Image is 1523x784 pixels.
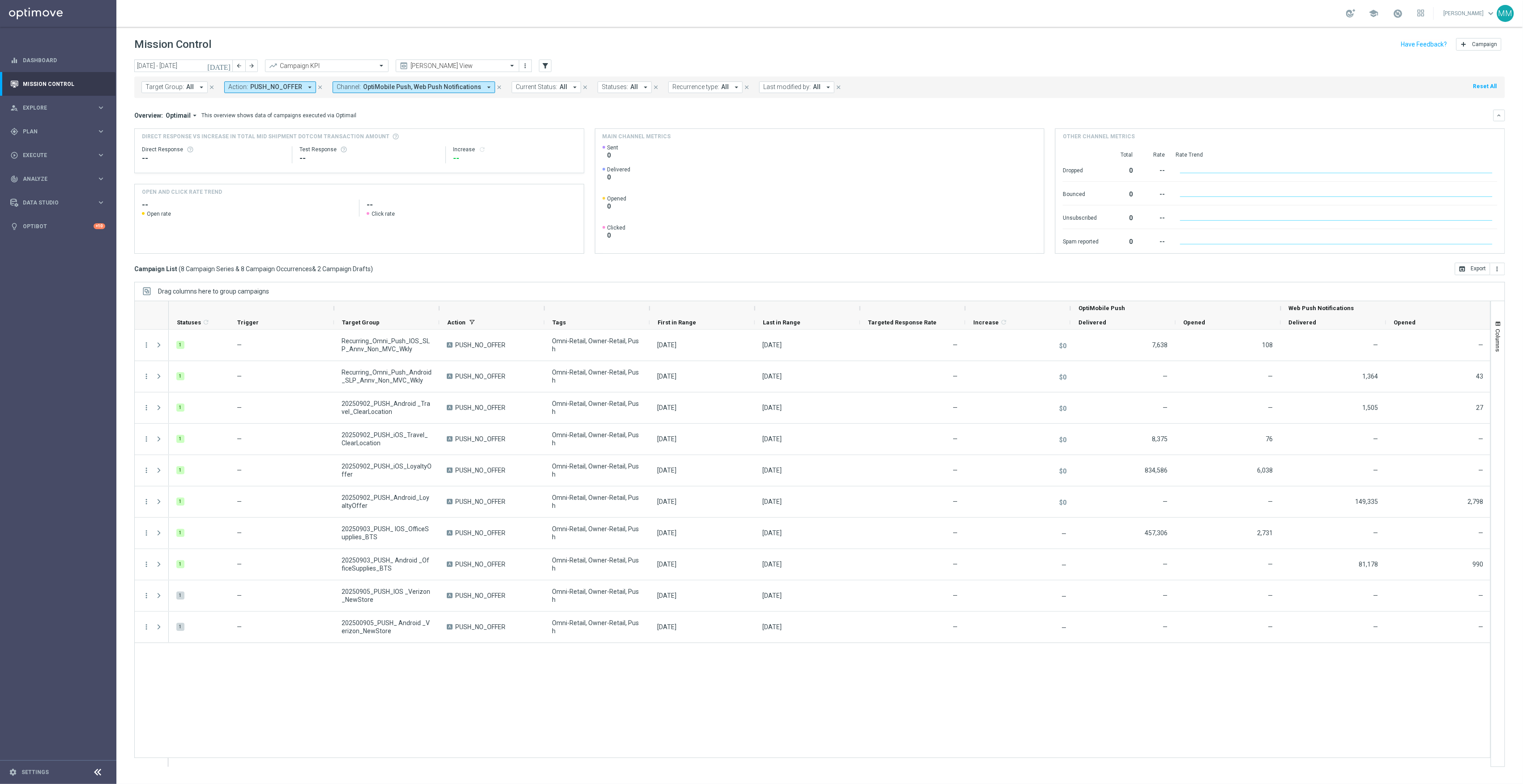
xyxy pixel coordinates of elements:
span: 76 [1266,435,1273,443]
h4: OPEN AND CLICK RATE TREND [142,188,222,196]
div: Test Response [299,146,438,153]
i: arrow_drop_down [306,83,314,91]
button: close [581,82,589,92]
span: — [953,435,958,443]
span: Omni-Retail, Owner-Retail, Push [552,431,642,447]
button: more_vert [1490,263,1505,275]
button: Data Studio keyboard_arrow_right [10,199,106,206]
a: Settings [21,770,49,775]
span: Analyze [23,176,97,182]
i: more_vert [522,62,529,69]
span: — [1268,404,1273,411]
i: preview [399,61,408,70]
span: — [1373,435,1378,443]
span: PUSH_NO_OFFER [455,623,505,631]
div: Press SPACE to select this row. [135,330,169,361]
span: Delivered [607,166,631,173]
span: Web Push Notifications [1289,305,1354,311]
div: Plan [10,128,97,136]
a: Mission Control [23,72,105,96]
i: close [317,84,323,90]
div: Analyze [10,175,97,183]
div: Unsubscribed [1063,210,1099,224]
span: Delivered [1289,319,1317,326]
span: & [312,265,316,273]
div: Dropped [1063,162,1099,177]
div: 01 Sep 2025, Monday [762,341,782,349]
i: open_in_browser [1459,265,1466,273]
button: open_in_browser Export [1455,263,1490,275]
span: — [953,373,958,380]
button: Current Status: All arrow_drop_down [512,81,581,93]
i: arrow_drop_down [571,83,579,91]
i: keyboard_arrow_right [97,198,105,207]
span: A [447,593,453,598]
div: 0 [1109,210,1133,224]
div: Total [1109,151,1133,158]
i: gps_fixed [10,128,18,136]
span: A [447,562,453,567]
button: more_vert [142,435,150,443]
span: 27 [1476,404,1484,411]
i: more_vert [142,498,150,506]
span: 2 Campaign Drafts [317,265,371,273]
span: First in Range [658,319,696,326]
i: close [496,84,502,90]
span: — [1268,373,1273,380]
span: — [237,341,242,349]
span: Increase [973,319,999,326]
input: Have Feedback? [1401,41,1447,47]
span: A [447,374,453,379]
button: Optimail arrow_drop_down [163,111,201,119]
i: keyboard_arrow_down [1496,112,1502,119]
i: close [653,84,659,90]
button: more_vert [142,466,150,474]
button: more_vert [142,341,150,349]
span: PUSH_NO_OFFER [455,466,505,474]
a: Dashboard [23,48,105,72]
span: Current Status: [516,83,557,91]
span: — [1373,341,1378,349]
ng-select: Mary Push View [396,60,519,72]
div: -- [1143,234,1165,248]
div: Press SPACE to select this row. [135,518,169,549]
div: 0 [1109,234,1133,248]
span: All [560,83,567,91]
h3: Overview: [134,111,163,119]
ng-select: Campaign KPI [265,60,389,72]
button: more_vert [142,560,150,568]
span: Clicked [607,224,626,231]
div: Press SPACE to select this row. [169,361,1491,392]
a: Optibot [23,214,94,238]
i: more_vert [142,372,150,380]
div: 02 Sep 2025, Tuesday [657,435,676,443]
button: close [743,82,751,92]
div: play_circle_outline Execute keyboard_arrow_right [10,152,106,159]
div: Press SPACE to select this row. [135,580,169,612]
i: arrow_drop_down [197,83,205,91]
button: keyboard_arrow_down [1493,110,1505,121]
div: lightbulb Optibot +10 [10,223,106,230]
span: 20250902_PUSH_Android _Travel_ClearLocation [342,400,432,416]
span: 108 [1262,341,1273,349]
button: filter_alt [539,60,552,72]
div: 1 [176,372,184,380]
button: [DATE] [206,60,233,73]
i: close [209,84,215,90]
div: -- [1143,162,1165,177]
i: more_vert [1494,265,1501,273]
div: -- [1143,186,1165,200]
i: filter_alt [541,62,549,70]
div: Direct Response [142,146,285,153]
span: Sent [607,144,619,151]
span: PUSH_NO_OFFER [455,404,505,412]
span: Recurrence type: [672,83,719,91]
span: 7,638 [1152,341,1168,349]
i: refresh [479,146,486,153]
span: A [447,342,453,348]
span: OptiMobile Push [1078,305,1125,311]
i: more_vert [142,529,150,537]
i: more_vert [142,623,150,631]
i: keyboard_arrow_right [97,151,105,159]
